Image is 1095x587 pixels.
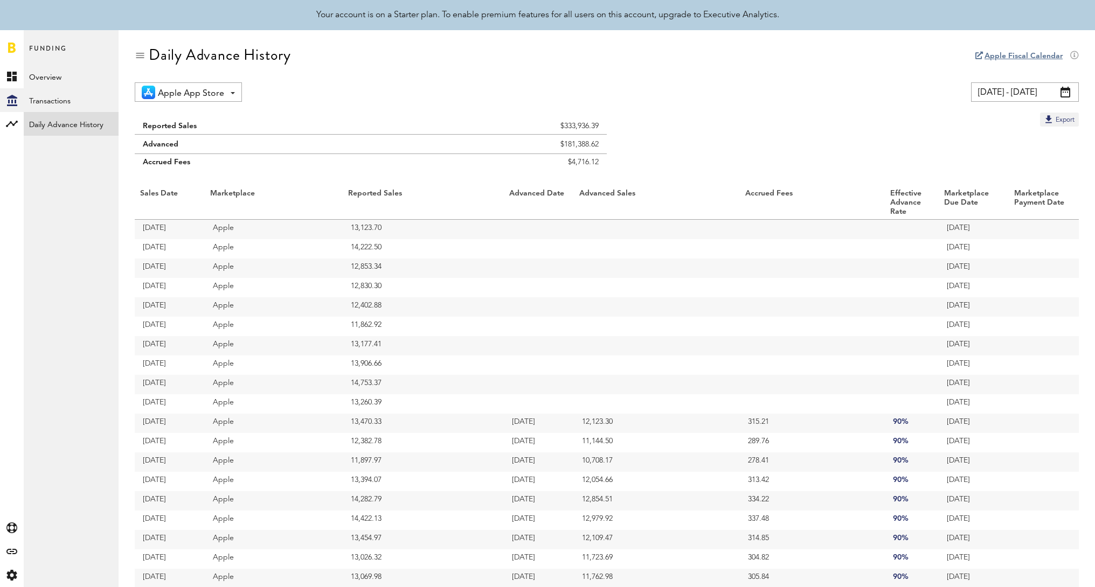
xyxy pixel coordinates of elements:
[504,491,574,511] td: [DATE]
[885,472,939,491] td: 90%
[740,530,885,549] td: 314.85
[343,530,504,549] td: 13,454.97
[740,452,885,472] td: 278.41
[135,530,205,549] td: [DATE]
[343,355,504,375] td: 13,906.66
[205,186,343,220] th: Marketplace
[740,511,885,530] td: 337.48
[1043,114,1054,124] img: Export
[939,375,1009,394] td: [DATE]
[574,452,740,472] td: 10,708.17
[205,355,343,375] td: Apple
[135,297,205,317] td: [DATE]
[885,530,939,549] td: 90%
[400,154,607,176] td: $4,716.12
[29,42,67,65] span: Funding
[985,52,1063,60] a: Apple Fiscal Calendar
[205,549,343,569] td: Apple
[24,65,119,88] a: Overview
[885,549,939,569] td: 90%
[343,394,504,414] td: 13,260.39
[574,530,740,549] td: 12,109.47
[885,452,939,472] td: 90%
[343,433,504,452] td: 12,382.78
[135,220,205,239] td: [DATE]
[135,375,205,394] td: [DATE]
[135,278,205,297] td: [DATE]
[574,549,740,569] td: 11,723.69
[316,9,779,22] div: Your account is on a Starter plan. To enable premium features for all users on this account, upgr...
[205,297,343,317] td: Apple
[343,452,504,472] td: 11,897.97
[740,549,885,569] td: 304.82
[205,452,343,472] td: Apple
[939,433,1009,452] td: [DATE]
[135,414,205,433] td: [DATE]
[885,511,939,530] td: 90%
[885,414,939,433] td: 90%
[939,278,1009,297] td: [DATE]
[740,186,885,220] th: Accrued Fees
[158,85,224,103] span: Apple App Store
[939,414,1009,433] td: [DATE]
[343,336,504,355] td: 13,177.41
[343,317,504,336] td: 11,862.92
[205,336,343,355] td: Apple
[205,258,343,278] td: Apple
[1009,186,1079,220] th: Marketplace Payment Date
[740,491,885,511] td: 334.22
[135,452,205,472] td: [DATE]
[740,472,885,491] td: 313.42
[343,414,504,433] td: 13,470.33
[135,135,400,154] td: Advanced
[574,433,740,452] td: 11,144.50
[1010,555,1084,582] iframe: Opens a widget where you can find more information
[740,414,885,433] td: 315.21
[142,86,155,99] img: 21.png
[939,472,1009,491] td: [DATE]
[205,375,343,394] td: Apple
[135,549,205,569] td: [DATE]
[400,135,607,154] td: $181,388.62
[939,317,1009,336] td: [DATE]
[135,258,205,278] td: [DATE]
[205,394,343,414] td: Apple
[343,491,504,511] td: 14,282.79
[149,46,291,64] div: Daily Advance History
[205,491,343,511] td: Apple
[135,433,205,452] td: [DATE]
[574,472,740,491] td: 12,054.66
[939,549,1009,569] td: [DATE]
[135,113,400,135] td: Reported Sales
[135,511,205,530] td: [DATE]
[343,511,504,530] td: 14,422.13
[205,472,343,491] td: Apple
[343,220,504,239] td: 13,123.70
[885,186,939,220] th: Effective Advance Rate
[939,239,1009,258] td: [DATE]
[205,433,343,452] td: Apple
[343,258,504,278] td: 12,853.34
[939,511,1009,530] td: [DATE]
[504,472,574,491] td: [DATE]
[343,239,504,258] td: 14,222.50
[343,549,504,569] td: 13,026.32
[939,355,1009,375] td: [DATE]
[343,278,504,297] td: 12,830.30
[504,186,574,220] th: Advanced Date
[504,452,574,472] td: [DATE]
[504,433,574,452] td: [DATE]
[135,394,205,414] td: [DATE]
[574,414,740,433] td: 12,123.30
[135,472,205,491] td: [DATE]
[205,239,343,258] td: Apple
[1040,113,1079,127] button: Export
[504,511,574,530] td: [DATE]
[574,491,740,511] td: 12,854.51
[939,452,1009,472] td: [DATE]
[205,414,343,433] td: Apple
[135,154,400,176] td: Accrued Fees
[24,88,119,112] a: Transactions
[504,549,574,569] td: [DATE]
[343,297,504,317] td: 12,402.88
